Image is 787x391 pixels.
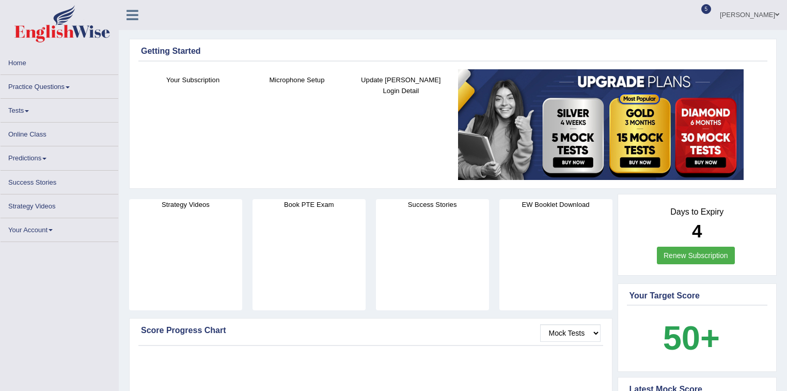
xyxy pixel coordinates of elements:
a: Tests [1,99,118,119]
a: Renew Subscription [657,247,735,264]
span: 5 [701,4,712,14]
img: small5.jpg [458,69,744,180]
a: Predictions [1,146,118,167]
h4: EW Booklet Download [499,199,612,210]
b: 4 [692,221,702,241]
h4: Microphone Setup [250,74,343,85]
a: Success Stories [1,171,118,191]
h4: Strategy Videos [129,199,242,210]
a: Home [1,51,118,71]
div: Your Target Score [629,290,765,302]
div: Score Progress Chart [141,324,601,337]
h4: Book PTE Exam [253,199,366,210]
h4: Success Stories [376,199,489,210]
h4: Your Subscription [146,74,240,85]
div: Getting Started [141,45,765,57]
b: 50+ [663,319,720,357]
h4: Days to Expiry [629,207,765,217]
a: Online Class [1,123,118,143]
a: Your Account [1,218,118,238]
a: Practice Questions [1,75,118,95]
h4: Update [PERSON_NAME] Login Detail [354,74,448,96]
a: Strategy Videos [1,194,118,215]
